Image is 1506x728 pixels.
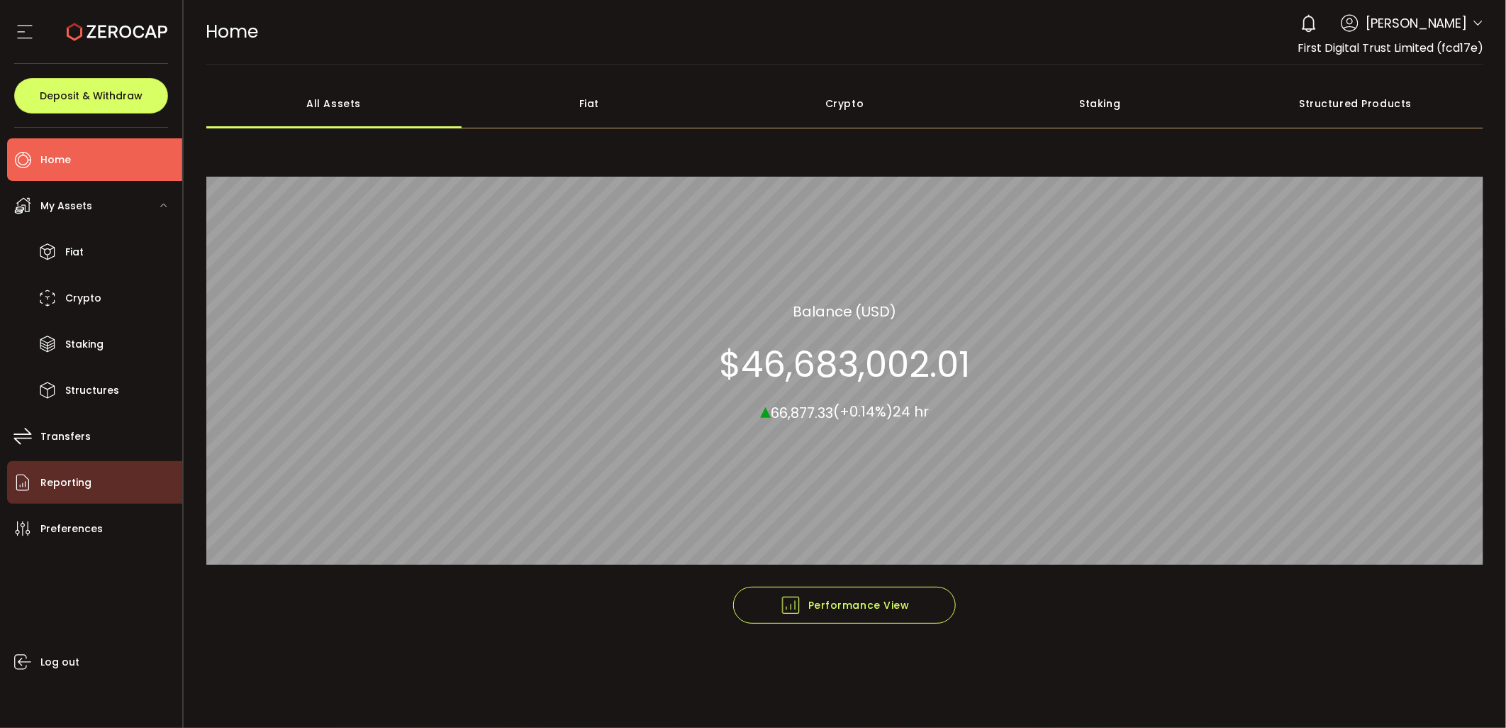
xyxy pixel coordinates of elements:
span: My Assets [40,196,92,216]
div: All Assets [206,79,462,128]
span: Transfers [40,426,91,447]
span: Home [206,19,259,44]
span: ▴ [760,395,771,426]
span: Crypto [65,288,101,309]
button: Performance View [733,587,956,624]
span: 24 hr [893,402,929,422]
span: Reporting [40,473,91,493]
section: $46,683,002.01 [719,343,971,386]
span: First Digital Trust Limited (fcd17e) [1298,40,1483,56]
section: Balance (USD) [793,301,897,322]
span: Log out [40,652,79,673]
span: [PERSON_NAME] [1366,13,1468,33]
span: Staking [65,334,104,355]
div: Structured Products [1228,79,1483,128]
span: Home [40,150,71,170]
iframe: Chat Widget [1435,660,1506,728]
div: Fiat [462,79,717,128]
div: Crypto [717,79,972,128]
span: Structures [65,380,119,401]
button: Deposit & Withdraw [14,78,168,114]
span: 66,877.33 [771,403,833,423]
span: (+0.14%) [833,402,893,422]
div: Staking [972,79,1227,128]
span: Deposit & Withdraw [40,91,143,101]
span: Fiat [65,242,84,263]
span: Preferences [40,519,103,539]
span: Performance View [780,595,910,616]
